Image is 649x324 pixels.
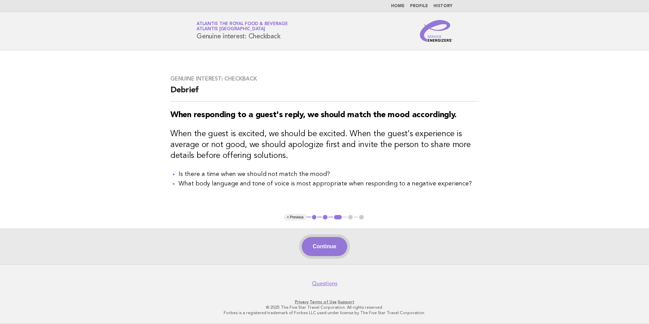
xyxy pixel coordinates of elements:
li: Is there a time when we should not match the mood? [179,169,479,179]
button: 1 [311,214,318,221]
a: Atlantis the Royal Food & BeverageAtlantis [GEOGRAPHIC_DATA] [197,22,288,31]
h3: When the guest is excited, we should be excited. When the guest's experience is average or not go... [170,129,479,161]
a: Home [391,4,405,8]
li: What body language and tone of voice is most appropriate when responding to a negative experience? [179,179,479,188]
a: Terms of Use [310,300,337,304]
p: © 2025 The Five Star Travel Corporation. All rights reserved. [117,305,532,310]
a: Questions [312,280,337,287]
a: History [433,4,452,8]
a: Profile [410,4,428,8]
img: Service Energizers [420,20,452,42]
button: Continue [302,237,347,256]
span: Atlantis [GEOGRAPHIC_DATA] [197,27,265,32]
a: Support [338,300,354,304]
button: < Previous [284,214,306,221]
p: · · [117,299,532,305]
a: Privacy [295,300,309,304]
h3: Genuine interest: Checkback [170,75,479,82]
p: Forbes is a registered trademark of Forbes LLC used under license by The Five Star Travel Corpora... [117,310,532,316]
h2: Debrief [170,85,479,102]
strong: When responding to a guest's reply, we should match the mood accordingly. [170,111,457,119]
h1: Genuine interest: Checkback [197,22,288,40]
button: 2 [322,214,329,221]
button: 3 [333,214,343,221]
